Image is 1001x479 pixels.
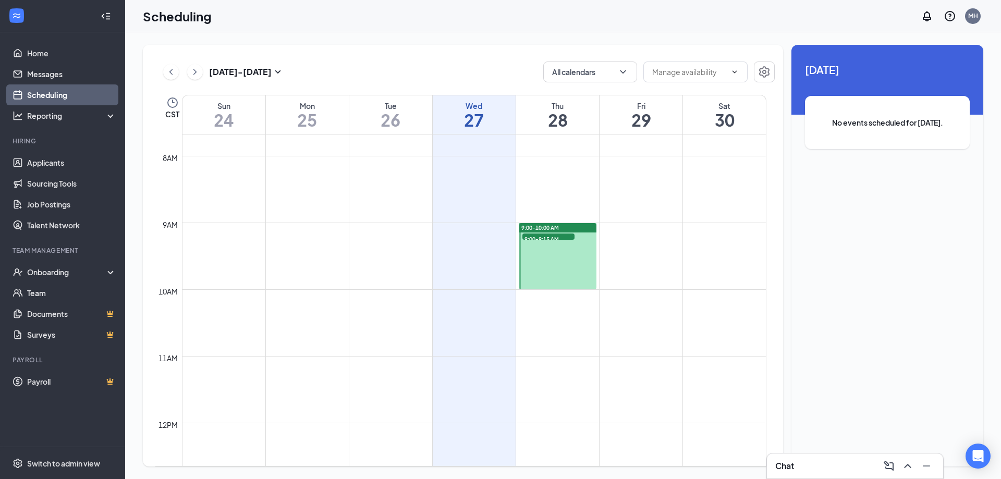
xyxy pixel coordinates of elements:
svg: ChevronRight [190,66,200,78]
svg: Settings [13,458,23,469]
h1: 26 [349,111,432,129]
h1: 25 [266,111,349,129]
div: Payroll [13,355,114,364]
div: 10am [156,286,180,297]
div: Fri [600,101,682,111]
button: ChevronLeft [163,64,179,80]
svg: SmallChevronDown [272,66,284,78]
a: August 24, 2025 [182,95,265,134]
button: All calendarsChevronDown [543,62,637,82]
a: Applicants [27,152,116,173]
a: August 30, 2025 [683,95,766,134]
a: Messages [27,64,116,84]
div: Open Intercom Messenger [966,444,991,469]
h1: 29 [600,111,682,129]
input: Manage availability [652,66,726,78]
button: ComposeMessage [881,458,897,474]
a: Job Postings [27,194,116,215]
h3: [DATE] - [DATE] [209,66,272,78]
svg: Collapse [101,11,111,21]
a: August 26, 2025 [349,95,432,134]
span: 9:00-9:15 AM [522,234,575,244]
span: CST [165,109,179,119]
a: PayrollCrown [27,371,116,392]
svg: UserCheck [13,267,23,277]
div: 9am [161,219,180,230]
h1: 24 [182,111,265,129]
div: 11am [156,352,180,364]
a: Sourcing Tools [27,173,116,194]
a: Talent Network [27,215,116,236]
div: MH [968,11,978,20]
div: Switch to admin view [27,458,100,469]
svg: ChevronLeft [166,66,176,78]
svg: ComposeMessage [883,460,895,472]
svg: Notifications [921,10,933,22]
span: [DATE] [805,62,970,78]
h1: 28 [516,111,599,129]
a: August 29, 2025 [600,95,682,134]
a: August 28, 2025 [516,95,599,134]
a: August 27, 2025 [433,95,516,134]
span: No events scheduled for [DATE]. [826,117,949,128]
div: Sun [182,101,265,111]
div: Thu [516,101,599,111]
button: Minimize [918,458,935,474]
div: Team Management [13,246,114,255]
a: DocumentsCrown [27,303,116,324]
a: Home [27,43,116,64]
span: 9:00-10:00 AM [521,224,559,231]
div: Mon [266,101,349,111]
svg: ChevronDown [618,67,628,77]
svg: QuestionInfo [944,10,956,22]
h1: 27 [433,111,516,129]
svg: Minimize [920,460,933,472]
h3: Chat [775,460,794,472]
div: Wed [433,101,516,111]
svg: Settings [758,66,771,78]
div: Hiring [13,137,114,145]
a: Scheduling [27,84,116,105]
div: 8am [161,152,180,164]
button: ChevronUp [899,458,916,474]
h1: 30 [683,111,766,129]
button: Settings [754,62,775,82]
svg: ChevronDown [730,68,739,76]
div: Onboarding [27,267,107,277]
div: Reporting [27,110,117,121]
div: Sat [683,101,766,111]
button: ChevronRight [187,64,203,80]
a: SurveysCrown [27,324,116,345]
a: August 25, 2025 [266,95,349,134]
div: Tue [349,101,432,111]
svg: Analysis [13,110,23,121]
a: Team [27,283,116,303]
h1: Scheduling [143,7,212,25]
svg: WorkstreamLogo [11,10,22,21]
svg: ChevronUp [901,460,914,472]
svg: Clock [166,96,179,109]
div: 12pm [156,419,180,431]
